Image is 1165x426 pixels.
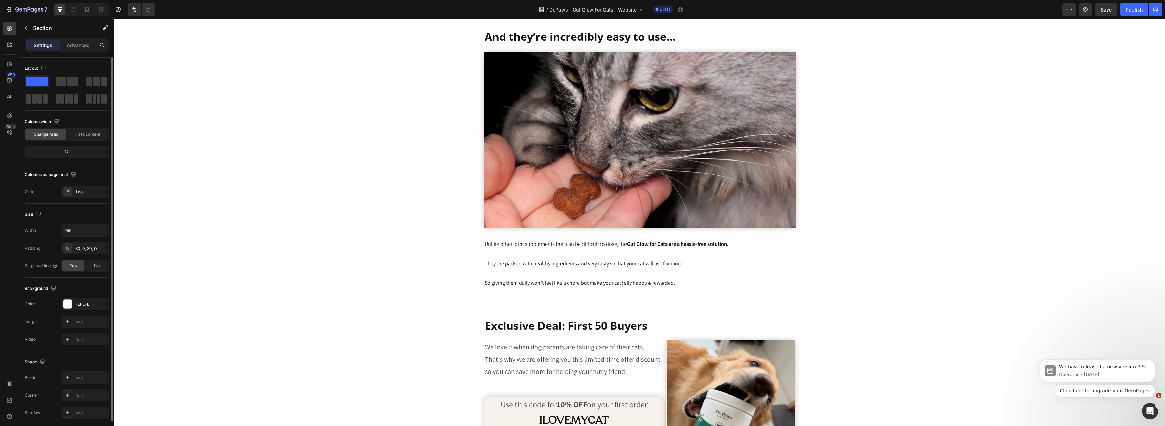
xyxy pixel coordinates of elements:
div: 30, 0, 30, 0 [75,246,107,252]
span: Save [1101,7,1112,13]
div: Undo/Redo [128,3,155,16]
span: / [546,6,548,13]
div: Padding [25,245,40,251]
p: We love it when dog parents are taking care of their cats. That's why we are offering you this li... [371,322,549,359]
div: Add... [75,319,107,325]
div: Video [25,336,36,342]
iframe: Design area [114,19,1165,426]
p: Advanced [67,42,90,49]
p: 7 [44,5,47,14]
h2: Exclusive Deal: First 50 Buyers [370,299,681,315]
p: Section [33,24,88,32]
button: Save [1095,3,1117,16]
strong: Gut Glow for Cats are a hassle-free solution. [513,221,615,229]
strong: 10% OFF [443,380,473,391]
span: Yes [70,263,77,269]
iframe: Intercom live chat [1142,403,1158,419]
p: Unlike other joint supplements that can be difficult to dose, the [370,220,681,230]
div: 1 col [75,189,107,195]
div: Beta [5,124,16,129]
div: Shadow [25,410,40,416]
p: Use this code for on your first order [371,378,549,393]
div: Add... [75,337,107,343]
input: Auto [62,224,108,236]
div: Color [25,301,35,307]
span: Fit to content [75,131,100,137]
div: 450 [6,72,16,78]
span: Draft [660,6,670,13]
div: 12 [26,147,107,157]
h2: ILOVEMYCAT [370,393,550,409]
div: Corner [25,392,38,398]
div: Size [25,210,43,219]
p: They are packed with healthy ingredients and very tasty so that your cat will ask for more! [370,240,681,250]
button: 7 [3,3,50,16]
div: Border [25,375,38,381]
button: Publish [1120,3,1148,16]
div: Add... [75,375,107,381]
div: Order [25,189,36,195]
div: Page padding [25,263,58,269]
span: 1 [1156,393,1161,398]
div: Image [25,319,37,325]
div: Shape [25,358,46,367]
span: Dr.Paws - Gut Glow For Cats - Website [549,6,637,13]
div: Width [25,227,36,233]
div: Column width [25,117,61,126]
iframe: Intercom notifications message [1030,337,1165,408]
div: Layout [25,64,47,73]
div: Columns management [25,170,78,179]
div: Add... [75,410,107,416]
span: Change ratio [34,131,58,137]
div: Background [25,284,58,293]
img: gempages_473949729244316615-45e85d16-7c6d-49ba-9421-2b5da333ebda.png [370,34,681,209]
p: So giving them daily won’t feel like a chore but make your cat felly happy & rewarded. [370,259,681,269]
div: FEFEFE [75,301,107,307]
span: No [94,263,100,269]
div: Publish [1126,6,1143,13]
p: Settings [34,42,52,49]
div: Add... [75,392,107,399]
